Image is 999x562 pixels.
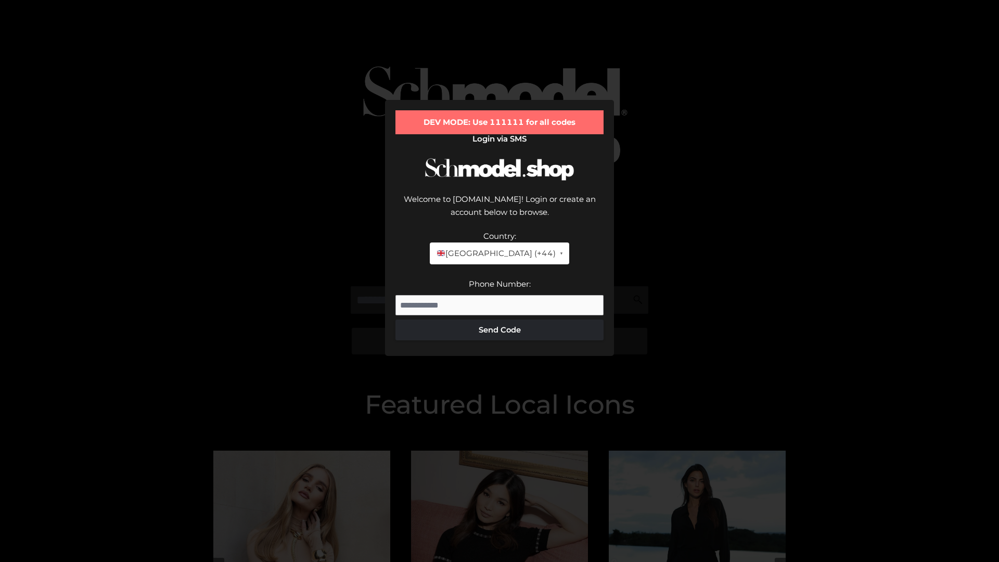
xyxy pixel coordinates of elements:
div: DEV MODE: Use 111111 for all codes [395,110,604,134]
img: Schmodel Logo [421,149,578,190]
span: [GEOGRAPHIC_DATA] (+44) [436,247,555,260]
h2: Login via SMS [395,134,604,144]
label: Country: [483,231,516,241]
button: Send Code [395,320,604,340]
div: Welcome to [DOMAIN_NAME]! Login or create an account below to browse. [395,193,604,229]
img: 🇬🇧 [437,249,445,257]
label: Phone Number: [469,279,531,289]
